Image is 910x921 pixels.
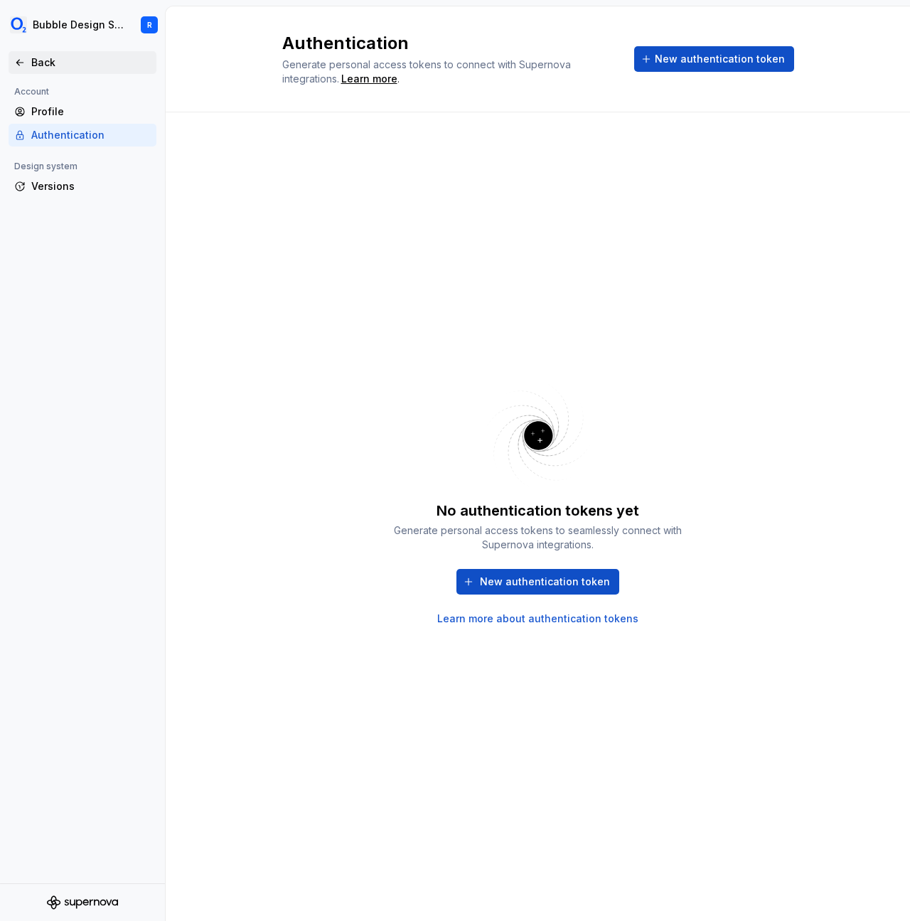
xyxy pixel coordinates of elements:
[31,179,151,193] div: Versions
[9,51,156,74] a: Back
[341,72,397,86] a: Learn more
[9,83,55,100] div: Account
[634,46,794,72] button: New authentication token
[47,895,118,910] svg: Supernova Logo
[282,58,574,85] span: Generate personal access tokens to connect with Supernova integrations.
[9,158,83,175] div: Design system
[437,612,638,626] a: Learn more about authentication tokens
[10,16,27,33] img: 1a847f6c-1245-4c66-adf2-ab3a177fc91e.png
[31,55,151,70] div: Back
[437,501,639,521] div: No authentication tokens yet
[9,100,156,123] a: Profile
[31,128,151,142] div: Authentication
[456,569,619,595] button: New authentication token
[480,575,610,589] span: New authentication token
[3,9,162,41] button: Bubble Design SystemR
[9,124,156,147] a: Authentication
[9,175,156,198] a: Versions
[339,74,400,85] span: .
[282,32,617,55] h2: Authentication
[147,19,152,31] div: R
[389,523,687,552] div: Generate personal access tokens to seamlessly connect with Supernova integrations.
[655,52,785,66] span: New authentication token
[33,18,124,32] div: Bubble Design System
[31,105,151,119] div: Profile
